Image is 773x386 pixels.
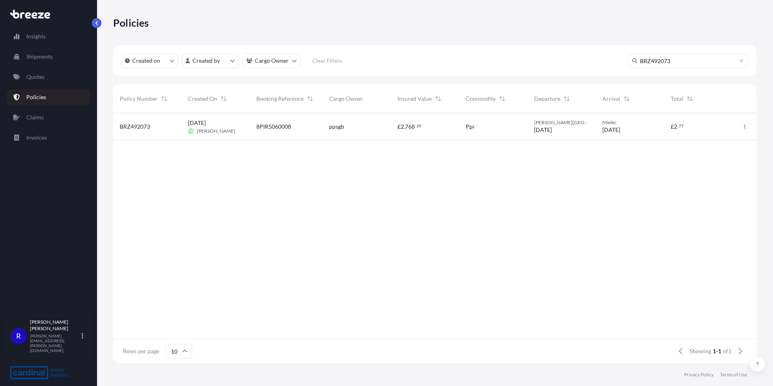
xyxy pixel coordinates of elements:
span: Mielec [602,119,658,126]
p: Quotes [26,73,44,81]
span: [PERSON_NAME][GEOGRAPHIC_DATA] [534,119,589,126]
span: Commodity [466,95,496,103]
p: Created by [192,57,220,65]
a: Invoices [7,129,90,146]
span: [DATE] [602,126,620,134]
span: . [678,125,678,127]
p: Created on [132,57,160,65]
a: Terms of Use [720,371,747,378]
span: 768 [405,124,415,129]
span: Insured Value [397,95,432,103]
button: Sort [562,94,572,104]
p: Claims [26,113,44,121]
span: of 1 [723,347,731,355]
a: Policies [7,89,90,105]
span: Created On [188,95,217,103]
p: Clear Filters [313,57,342,65]
span: , [404,124,405,129]
p: Policies [26,93,46,101]
a: Quotes [7,69,90,85]
span: Ppr [466,123,475,131]
button: Sort [433,94,443,104]
span: Total [671,95,683,103]
p: [PERSON_NAME][EMAIL_ADDRESS][PERSON_NAME][DOMAIN_NAME] [30,333,80,353]
button: Sort [622,94,631,104]
p: Cargo Owner [255,57,289,65]
span: . [415,125,416,127]
button: Sort [685,94,695,104]
span: Showing [690,347,711,355]
a: Privacy Policy [684,371,714,378]
span: Departure [534,95,560,103]
button: createdBy Filter options [182,53,239,68]
span: Policy Number [120,95,158,103]
span: R [16,332,21,340]
button: cargoOwner Filter options [243,53,300,68]
a: Insights [7,28,90,45]
a: Shipments [7,49,90,65]
span: Booking Reference [256,95,304,103]
button: Sort [159,94,169,104]
button: Sort [219,94,228,104]
span: 8PIR5060008 [256,123,291,131]
span: Arrival [602,95,620,103]
span: [PERSON_NAME] [197,128,235,134]
span: 2 [401,124,404,129]
p: Policies [113,16,149,29]
span: £ [397,124,401,129]
p: Shipments [26,53,53,61]
button: Sort [305,94,315,104]
a: Claims [7,109,90,125]
span: 39 [416,125,421,127]
span: [DATE] [188,119,206,127]
input: Search Policy or Shipment ID... [627,53,749,68]
span: [DATE] [534,126,552,134]
p: Insights [26,32,46,40]
p: Invoices [26,134,47,142]
span: MS [189,127,193,135]
button: Sort [497,94,507,104]
button: Clear Filters [304,54,350,67]
span: Cargo Owner [329,95,363,103]
span: Rows per page [123,347,159,355]
span: 77 [679,125,684,127]
button: createdOn Filter options [121,53,178,68]
span: £ [671,124,674,129]
span: BRZ492073 [120,123,150,131]
span: 1-1 [713,347,721,355]
span: ppsgb [329,123,344,131]
span: 2 [674,124,677,129]
p: [PERSON_NAME] [PERSON_NAME] [30,319,80,332]
img: organization-logo [10,366,69,379]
